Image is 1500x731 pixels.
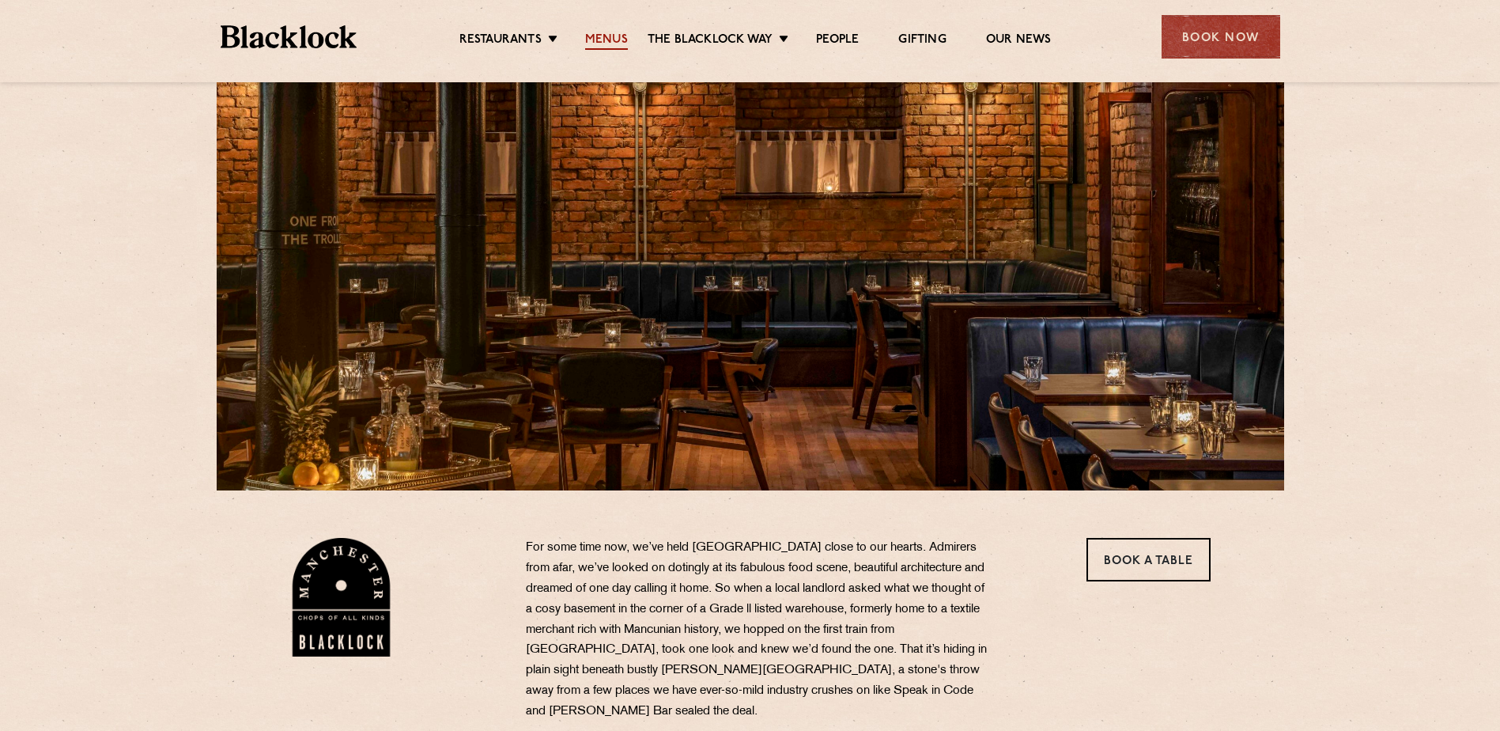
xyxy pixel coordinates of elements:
[898,32,946,50] a: Gifting
[986,32,1052,50] a: Our News
[289,538,393,657] img: BL_Manchester_Logo-bleed.png
[526,538,992,722] p: For some time now, we’ve held [GEOGRAPHIC_DATA] close to our hearts. Admirers from afar, we’ve lo...
[221,25,357,48] img: BL_Textured_Logo-footer-cropped.svg
[1086,538,1211,581] a: Book a Table
[816,32,859,50] a: People
[459,32,542,50] a: Restaurants
[1162,15,1280,59] div: Book Now
[585,32,628,50] a: Menus
[648,32,773,50] a: The Blacklock Way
